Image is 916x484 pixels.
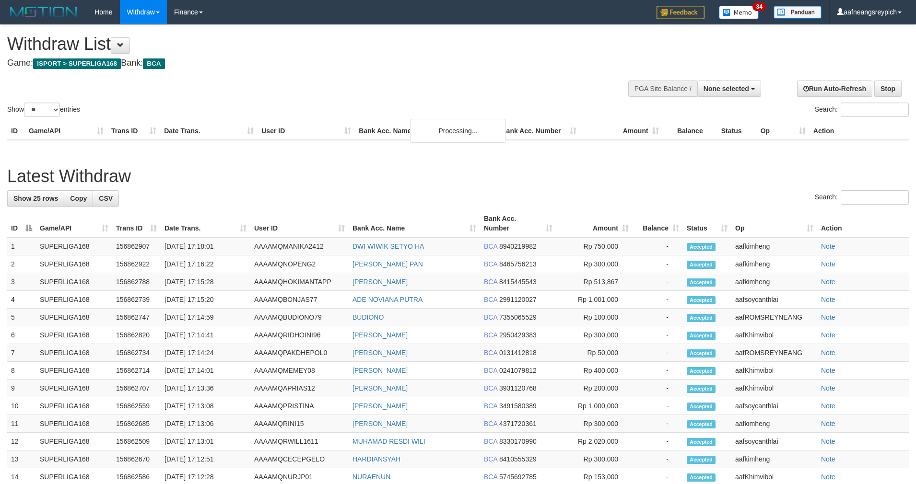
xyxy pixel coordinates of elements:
td: SUPERLIGA168 [36,397,112,415]
td: 156862509 [112,433,161,450]
td: AAAAMQPRISTINA [250,397,349,415]
th: Trans ID [107,122,160,140]
span: Accepted [687,243,716,251]
td: 9 [7,380,36,397]
td: Rp 1,001,000 [556,291,633,309]
th: Balance [663,122,717,140]
img: Feedback.jpg [657,6,705,19]
img: panduan.png [774,6,822,19]
th: Bank Acc. Name [355,122,497,140]
td: Rp 2,020,000 [556,433,633,450]
a: CSV [93,190,119,207]
span: 34 [752,2,765,11]
a: ADE NOVIANA PUTRA [352,296,423,303]
img: MOTION_logo.png [7,5,80,19]
td: aafkimheng [731,255,817,273]
td: AAAAMQMANIKA2412 [250,237,349,255]
a: Note [821,349,835,357]
a: Note [821,278,835,286]
td: - [633,326,683,344]
td: Rp 513,867 [556,273,633,291]
td: 13 [7,450,36,468]
td: 8 [7,362,36,380]
td: SUPERLIGA168 [36,344,112,362]
td: 156862685 [112,415,161,433]
a: BUDIONO [352,313,384,321]
td: 3 [7,273,36,291]
h4: Game: Bank: [7,58,601,68]
span: BCA [484,331,497,339]
td: - [633,273,683,291]
label: Show entries [7,103,80,117]
td: SUPERLIGA168 [36,433,112,450]
td: AAAAMQHOKIMANTAPP [250,273,349,291]
a: [PERSON_NAME] [352,278,408,286]
span: Copy 8330170990 to clipboard [499,438,537,445]
span: BCA [484,384,497,392]
th: Amount: activate to sort column ascending [556,210,633,237]
span: BCA [484,438,497,445]
span: Copy 4371720361 to clipboard [499,420,537,427]
span: BCA [484,260,497,268]
a: Note [821,367,835,374]
td: SUPERLIGA168 [36,415,112,433]
span: Accepted [687,332,716,340]
td: SUPERLIGA168 [36,380,112,397]
img: Button%20Memo.svg [719,6,759,19]
a: HARDIANSYAH [352,455,400,463]
span: BCA [484,242,497,250]
a: [PERSON_NAME] PAN [352,260,423,268]
span: BCA [484,349,497,357]
button: None selected [697,81,761,97]
span: Accepted [687,456,716,464]
td: AAAAMQBUDIONO79 [250,309,349,326]
th: Game/API: activate to sort column ascending [36,210,112,237]
td: Rp 50,000 [556,344,633,362]
a: Note [821,473,835,481]
a: Show 25 rows [7,190,64,207]
span: Accepted [687,473,716,482]
span: Copy 7355065529 to clipboard [499,313,537,321]
th: Op [757,122,810,140]
th: Status [717,122,757,140]
td: 6 [7,326,36,344]
td: SUPERLIGA168 [36,273,112,291]
td: aafKhimvibol [731,362,817,380]
span: Accepted [687,261,716,269]
input: Search: [841,103,909,117]
td: SUPERLIGA168 [36,291,112,309]
a: [PERSON_NAME] [352,349,408,357]
td: 7 [7,344,36,362]
h1: Withdraw List [7,35,601,54]
span: Copy 2991120027 to clipboard [499,296,537,303]
span: Copy 3931120768 to clipboard [499,384,537,392]
h1: Latest Withdraw [7,167,909,186]
span: BCA [484,420,497,427]
td: aafROMSREYNEANG [731,344,817,362]
a: [PERSON_NAME] [352,367,408,374]
a: Note [821,331,835,339]
td: - [633,380,683,397]
span: BCA [484,473,497,481]
td: - [633,415,683,433]
span: CSV [99,195,113,202]
th: Action [810,122,909,140]
td: aafKhimvibol [731,326,817,344]
label: Search: [815,190,909,205]
td: 156862820 [112,326,161,344]
td: [DATE] 17:15:20 [161,291,250,309]
td: aafkimheng [731,450,817,468]
td: AAAAMQPAKDHEPOL0 [250,344,349,362]
td: AAAAMQRINI15 [250,415,349,433]
th: User ID [258,122,355,140]
td: aafkimheng [731,415,817,433]
th: Trans ID: activate to sort column ascending [112,210,161,237]
a: Note [821,384,835,392]
td: [DATE] 17:13:01 [161,433,250,450]
td: - [633,397,683,415]
td: 10 [7,397,36,415]
th: Game/API [25,122,107,140]
th: Action [817,210,909,237]
th: Date Trans.: activate to sort column ascending [161,210,250,237]
td: aafkimheng [731,273,817,291]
